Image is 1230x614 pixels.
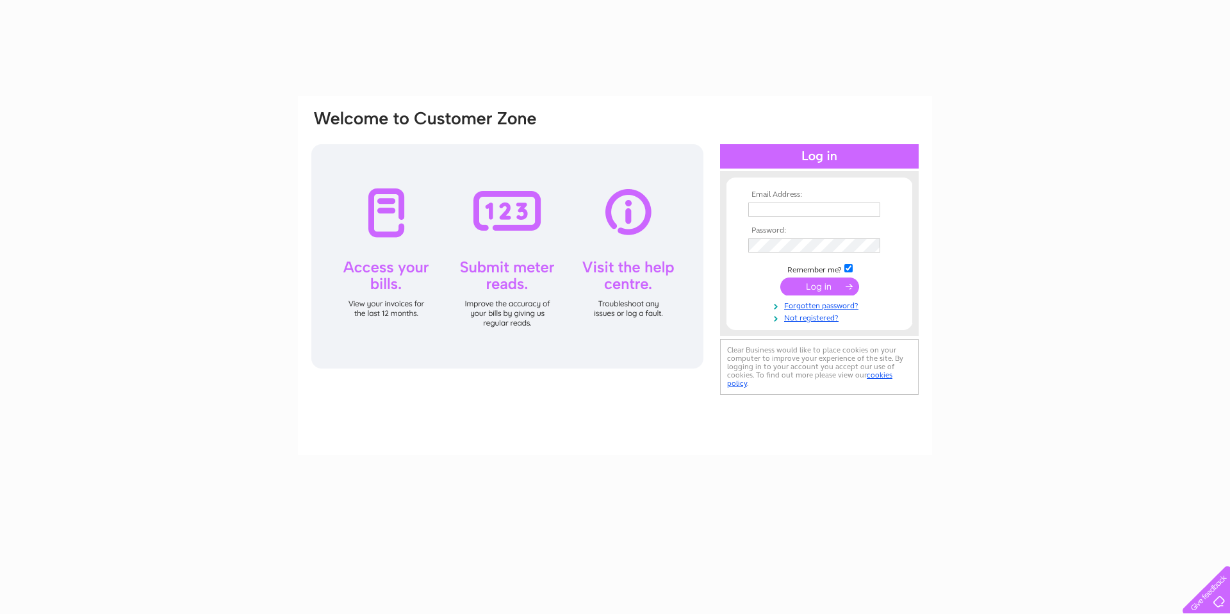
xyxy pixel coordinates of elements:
[720,339,919,395] div: Clear Business would like to place cookies on your computer to improve your experience of the sit...
[745,226,894,235] th: Password:
[780,278,859,295] input: Submit
[748,299,894,311] a: Forgotten password?
[748,311,894,323] a: Not registered?
[745,190,894,199] th: Email Address:
[745,262,894,275] td: Remember me?
[727,370,892,388] a: cookies policy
